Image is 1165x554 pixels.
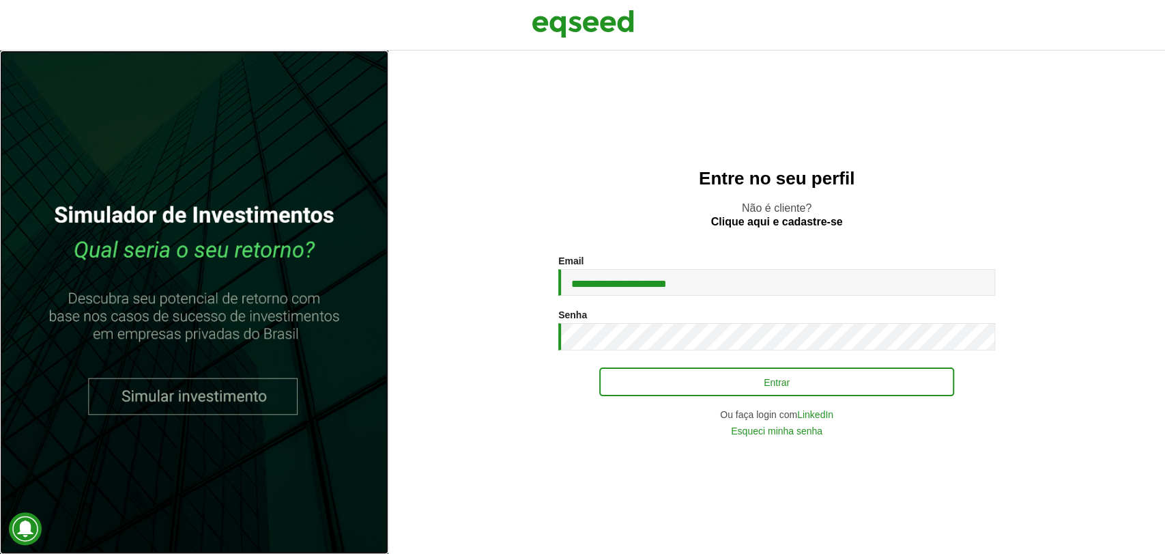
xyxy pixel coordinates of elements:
a: LinkedIn [797,410,833,419]
h2: Entre no seu perfil [416,169,1138,189]
img: EqSeed Logo [532,7,634,41]
label: Senha [558,310,587,320]
label: Email [558,256,584,266]
button: Entrar [599,368,954,396]
a: Clique aqui e cadastre-se [711,217,843,227]
p: Não é cliente? [416,202,1138,227]
a: Esqueci minha senha [731,426,822,436]
div: Ou faça login com [558,410,995,419]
